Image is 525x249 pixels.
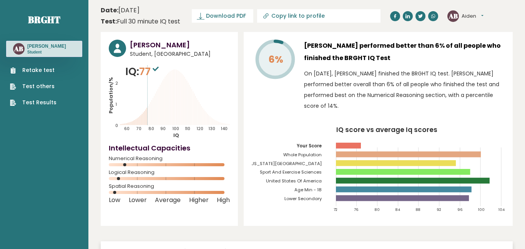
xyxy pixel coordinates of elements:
[115,81,118,87] tspan: 2
[124,126,130,132] tspan: 60
[14,44,23,53] text: AB
[268,53,283,66] tspan: 6%
[109,143,230,153] h4: Intellectual Capacities
[115,123,118,129] tspan: 0
[101,17,117,26] b: Test:
[10,82,56,90] a: Test others
[283,152,322,158] tspan: Whole Population
[284,196,322,202] tspan: Lower Secondary
[206,12,246,20] span: Download PDF
[107,77,115,114] tspan: Population/%
[130,50,230,58] span: Student, [GEOGRAPHIC_DATA]
[304,40,505,64] h3: [PERSON_NAME] performed better than 6% of all people who finished the BRGHT IQ Test
[27,43,66,49] h3: [PERSON_NAME]
[499,207,505,212] tspan: 104
[260,169,322,175] tspan: Sport And Exercise Sciences
[297,143,322,149] tspan: Your Score
[478,207,485,212] tspan: 100
[354,207,359,212] tspan: 76
[172,126,179,132] tspan: 100
[10,99,56,107] a: Test Results
[155,199,181,202] span: Average
[109,199,120,202] span: Low
[129,199,147,202] span: Lower
[449,11,458,20] text: AB
[109,185,230,188] span: Spatial Reasoning
[217,199,230,202] span: High
[304,68,505,111] p: On [DATE], [PERSON_NAME] finished the BRGHT IQ test. [PERSON_NAME] performed better overall than ...
[196,126,203,132] tspan: 120
[416,207,421,212] tspan: 88
[221,126,228,132] tspan: 140
[27,50,66,55] p: Student
[185,126,190,132] tspan: 110
[101,6,118,15] b: Date:
[192,9,253,23] a: Download PDF
[462,12,483,20] button: Aiden
[139,64,161,79] span: 77
[334,207,337,212] tspan: 72
[28,13,60,26] a: Brght
[249,160,322,167] tspan: [US_STATE][GEOGRAPHIC_DATA]
[125,64,161,79] p: IQ:
[266,178,322,184] tspan: United States Of America
[174,132,179,139] tspan: IQ
[395,207,400,212] tspan: 84
[136,126,141,132] tspan: 70
[101,17,180,26] div: Full 30 minute IQ test
[148,126,154,132] tspan: 80
[189,199,209,202] span: Higher
[130,40,230,50] h3: [PERSON_NAME]
[437,207,442,212] tspan: 92
[10,66,56,74] a: Retake test
[109,157,230,160] span: Numerical Reasoning
[101,6,140,15] time: [DATE]
[109,171,230,174] span: Logical Reasoning
[160,126,166,132] tspan: 90
[458,207,463,212] tspan: 96
[115,102,117,107] tspan: 1
[375,207,380,212] tspan: 80
[294,187,322,193] tspan: Age Min - 18
[208,126,215,132] tspan: 130
[337,125,438,134] tspan: IQ score vs average Iq scores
